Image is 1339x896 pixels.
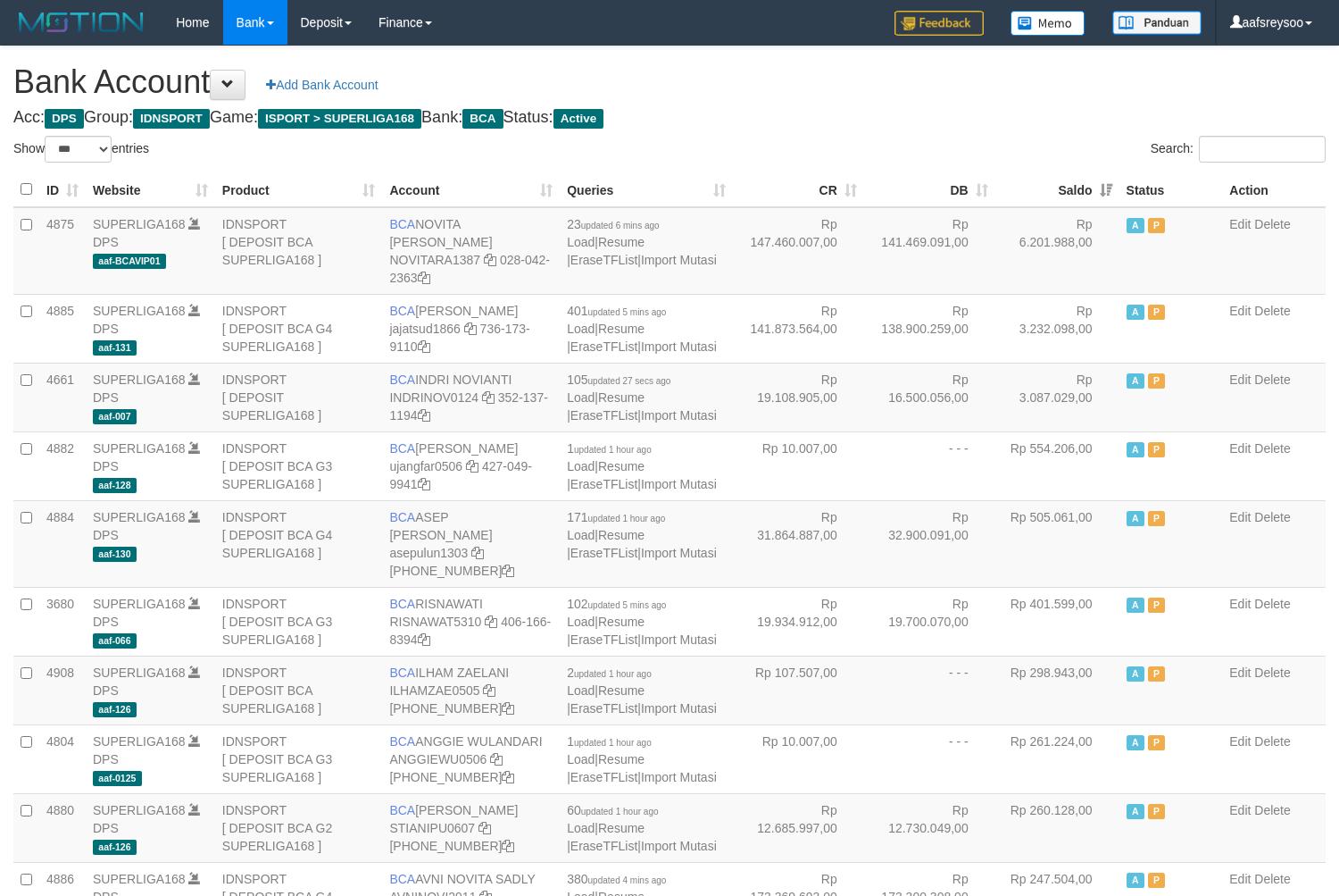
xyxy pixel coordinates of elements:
[215,294,383,363] td: IDNSPORT [ DEPOSIT BCA G4 SUPERLIGA168 ]
[995,363,1119,431] td: Rp 3.087.029,00
[215,656,383,724] td: IDNSPORT [ DEPOSIT BCA SUPERLIGA168 ]
[254,70,389,100] a: Add Bank Account
[1010,11,1085,36] img: Button%20Memo.svg
[418,271,430,285] a: Copy 0280422363 to clipboard
[39,500,86,587] td: 4884
[484,253,496,267] a: Copy NOVITARA1387 to clipboard
[466,459,478,473] a: Copy ujangfar0506 to clipboard
[215,363,383,431] td: IDNSPORT [ DEPOSIT SUPERLIGA168 ]
[86,431,215,500] td: DPS
[567,373,670,387] span: 105
[389,390,478,405] a: INDRINOV0124
[1148,735,1166,750] span: Paused
[93,304,186,318] a: SUPERLIGA168
[1127,511,1144,526] span: Active
[641,477,717,491] a: Import Mutasi
[418,632,430,647] a: Copy 4061668394 to clipboard
[389,459,462,473] a: ujangfar0506
[389,304,415,318] span: BCA
[553,109,604,129] span: Active
[382,656,560,724] td: ILHAM ZAELANI [PHONE_NUMBER]
[1148,598,1166,613] span: Paused
[894,11,984,36] img: Feedback.jpg
[864,363,995,431] td: Rp 16.500.056,00
[567,441,652,456] span: 1
[389,217,415,231] span: BCA
[93,597,186,611] a: SUPERLIGA168
[588,600,667,610] span: updated 5 mins ago
[995,172,1119,207] th: Saldo: activate to sort column ascending
[567,390,595,405] a: Load
[567,666,717,716] span: | | |
[389,666,415,680] span: BCA
[389,322,460,336] a: jajatsud1866
[864,656,995,724] td: - - -
[1254,510,1290,524] a: Delete
[733,172,864,207] th: CR: activate to sort column ascending
[1127,305,1144,320] span: Active
[570,253,637,267] a: EraseTFList
[382,207,560,295] td: NOVITA [PERSON_NAME] 028-042-2363
[1229,441,1251,456] a: Edit
[93,441,186,456] a: SUPERLIGA168
[39,207,86,295] td: 4875
[502,839,514,853] a: Copy 4062280194 to clipboard
[864,587,995,656] td: Rp 19.700.070,00
[389,373,415,387] span: BCA
[1229,373,1251,387] a: Edit
[464,322,477,336] a: Copy jajatsud1866 to clipboard
[567,734,652,749] span: 1
[588,376,671,386] span: updated 27 secs ago
[641,839,717,853] a: Import Mutasi
[995,431,1119,500] td: Rp 554.206,00
[733,207,864,295] td: Rp 147.460.007,00
[1127,373,1144,389] span: Active
[733,724,864,793] td: Rp 10.007,00
[995,294,1119,363] td: Rp 3.232.098,00
[382,793,560,862] td: [PERSON_NAME] [PHONE_NUMBER]
[93,840,137,855] span: aaf-126
[93,478,137,493] span: aaf-128
[1127,218,1144,233] span: Active
[13,64,1326,100] h1: Bank Account
[1229,304,1251,318] a: Edit
[641,253,717,267] a: Import Mutasi
[567,734,717,784] span: | | |
[588,875,667,885] span: updated 4 mins ago
[598,322,645,336] a: Resume
[567,803,658,817] span: 60
[1119,172,1223,207] th: Status
[567,441,717,491] span: | | |
[570,632,637,647] a: EraseTFList
[1112,11,1202,35] img: panduan.png
[1222,172,1326,207] th: Action
[1254,304,1290,318] a: Delete
[86,294,215,363] td: DPS
[567,821,595,835] a: Load
[570,408,637,423] a: EraseTFList
[733,363,864,431] td: Rp 19.108.905,00
[502,701,514,716] a: Copy 4062280631 to clipboard
[93,409,137,424] span: aaf-007
[567,373,717,423] span: | | |
[93,217,186,231] a: SUPERLIGA168
[93,702,137,717] span: aaf-126
[133,109,210,129] span: IDNSPORT
[389,872,415,886] span: BCA
[567,872,666,886] span: 380
[382,431,560,500] td: [PERSON_NAME] 427-049-9941
[570,770,637,784] a: EraseTFList
[86,724,215,793] td: DPS
[39,431,86,500] td: 4882
[39,793,86,862] td: 4880
[1229,872,1251,886] a: Edit
[215,207,383,295] td: IDNSPORT [ DEPOSIT BCA SUPERLIGA168 ]
[598,683,645,698] a: Resume
[1148,373,1166,389] span: Paused
[1229,510,1251,524] a: Edit
[215,172,383,207] th: Product: activate to sort column ascending
[1148,804,1166,819] span: Paused
[1148,442,1166,457] span: Paused
[1199,136,1326,163] input: Search:
[864,500,995,587] td: Rp 32.900.091,00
